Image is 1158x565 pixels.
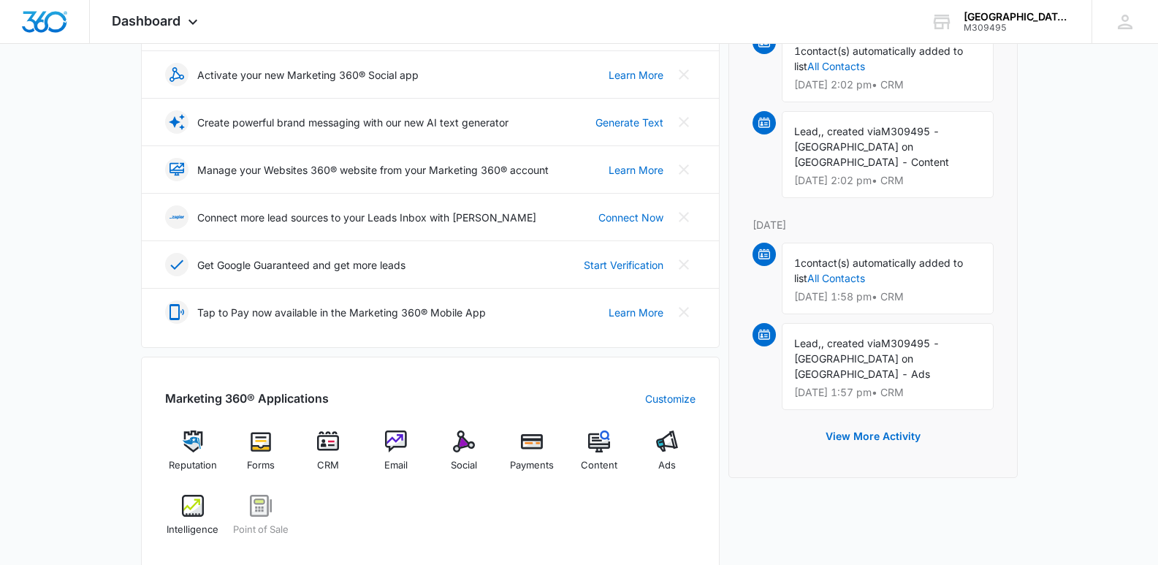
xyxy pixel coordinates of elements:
[169,458,217,473] span: Reputation
[807,272,865,284] a: All Contacts
[165,431,221,483] a: Reputation
[753,217,994,232] p: [DATE]
[510,458,554,473] span: Payments
[197,67,419,83] p: Activate your new Marketing 360® Social app
[807,60,865,72] a: All Contacts
[645,391,696,406] a: Customize
[964,11,1070,23] div: account name
[821,125,881,137] span: , created via
[672,300,696,324] button: Close
[112,13,180,29] span: Dashboard
[368,431,424,483] a: Email
[794,45,801,57] span: 1
[964,23,1070,33] div: account id
[451,458,477,473] span: Social
[794,125,949,168] span: M309495 - [GEOGRAPHIC_DATA] on [GEOGRAPHIC_DATA] - Content
[609,305,663,320] a: Learn More
[167,523,218,537] span: Intelligence
[197,305,486,320] p: Tap to Pay now available in the Marketing 360® Mobile App
[794,257,963,284] span: contact(s) automatically added to list
[794,337,940,380] span: M309495 - [GEOGRAPHIC_DATA] on [GEOGRAPHIC_DATA] - Ads
[598,210,663,225] a: Connect Now
[672,110,696,134] button: Close
[794,125,821,137] span: Lead,
[609,67,663,83] a: Learn More
[197,210,536,225] p: Connect more lead sources to your Leads Inbox with [PERSON_NAME]
[672,205,696,229] button: Close
[165,495,221,547] a: Intelligence
[794,45,963,72] span: contact(s) automatically added to list
[639,431,696,483] a: Ads
[794,337,821,349] span: Lead,
[581,458,617,473] span: Content
[571,431,628,483] a: Content
[595,115,663,130] a: Generate Text
[821,337,881,349] span: , created via
[794,292,981,302] p: [DATE] 1:58 pm • CRM
[794,80,981,90] p: [DATE] 2:02 pm • CRM
[584,257,663,273] a: Start Verification
[197,162,549,178] p: Manage your Websites 360® website from your Marketing 360® account
[317,458,339,473] span: CRM
[672,253,696,276] button: Close
[794,387,981,398] p: [DATE] 1:57 pm • CRM
[197,115,508,130] p: Create powerful brand messaging with our new AI text generator
[672,158,696,181] button: Close
[672,63,696,86] button: Close
[811,419,935,454] button: View More Activity
[609,162,663,178] a: Learn More
[300,431,357,483] a: CRM
[232,495,289,547] a: Point of Sale
[247,458,275,473] span: Forms
[503,431,560,483] a: Payments
[197,257,405,273] p: Get Google Guaranteed and get more leads
[233,523,289,537] span: Point of Sale
[436,431,492,483] a: Social
[794,175,981,186] p: [DATE] 2:02 pm • CRM
[232,431,289,483] a: Forms
[658,458,676,473] span: Ads
[384,458,408,473] span: Email
[165,390,329,407] h2: Marketing 360® Applications
[794,257,801,269] span: 1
